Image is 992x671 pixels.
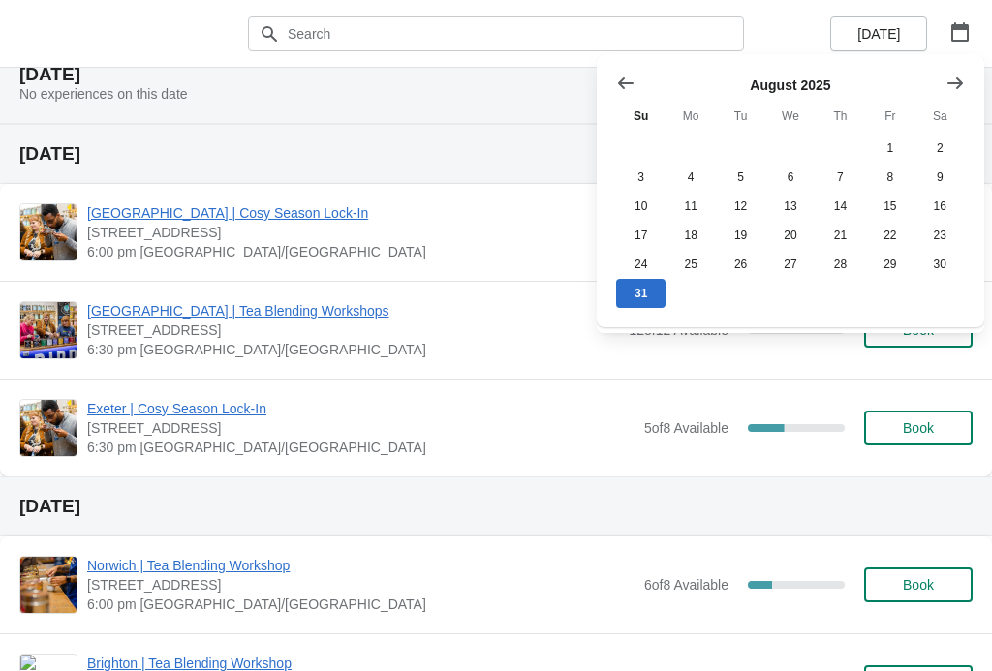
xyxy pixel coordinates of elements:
[816,250,865,279] button: Thursday August 28 2025
[616,250,666,279] button: Sunday August 24 2025
[765,163,815,192] button: Wednesday August 6 2025
[816,192,865,221] button: Thursday August 14 2025
[87,203,627,223] span: [GEOGRAPHIC_DATA] | Cosy Season Lock-In
[864,567,973,602] button: Book
[87,438,635,457] span: 6:30 pm [GEOGRAPHIC_DATA]/[GEOGRAPHIC_DATA]
[87,418,635,438] span: [STREET_ADDRESS]
[616,99,666,134] th: Sunday
[716,163,765,192] button: Tuesday August 5 2025
[716,192,765,221] button: Tuesday August 12 2025
[915,99,965,134] th: Saturday
[716,221,765,250] button: Tuesday August 19 2025
[19,86,188,102] span: No experiences on this date
[87,242,627,261] span: 6:00 pm [GEOGRAPHIC_DATA]/[GEOGRAPHIC_DATA]
[865,221,914,250] button: Friday August 22 2025
[915,250,965,279] button: Saturday August 30 2025
[666,99,715,134] th: Monday
[765,250,815,279] button: Wednesday August 27 2025
[915,192,965,221] button: Saturday August 16 2025
[608,66,643,101] button: Show previous month, July 2025
[19,497,973,516] h2: [DATE]
[903,577,934,593] span: Book
[87,399,635,418] span: Exeter | Cosy Season Lock-In
[287,16,744,51] input: Search
[87,340,619,359] span: 6:30 pm [GEOGRAPHIC_DATA]/[GEOGRAPHIC_DATA]
[20,557,77,613] img: Norwich | Tea Blending Workshop | 9 Back Of The Inns, Norwich NR2 1PT, UK | 6:00 pm Europe/London
[87,575,635,595] span: [STREET_ADDRESS]
[20,302,77,358] img: Glasgow | Tea Blending Workshops | 215 Byres Road, Glasgow G12 8UD, UK | 6:30 pm Europe/London
[816,99,865,134] th: Thursday
[644,577,728,593] span: 6 of 8 Available
[87,595,635,614] span: 6:00 pm [GEOGRAPHIC_DATA]/[GEOGRAPHIC_DATA]
[915,163,965,192] button: Saturday August 9 2025
[19,144,973,164] h2: [DATE]
[20,400,77,456] img: Exeter | Cosy Season Lock-In | 46 High Street, Exeter EX4 3DJ, UK | 6:30 pm Europe/London
[87,556,635,575] span: Norwich | Tea Blending Workshop
[666,221,715,250] button: Monday August 18 2025
[666,163,715,192] button: Monday August 4 2025
[864,411,973,445] button: Book
[87,223,627,242] span: [STREET_ADDRESS]
[716,250,765,279] button: Tuesday August 26 2025
[865,163,914,192] button: Friday August 8 2025
[87,301,619,320] span: [GEOGRAPHIC_DATA] | Tea Blending Workshops
[915,221,965,250] button: Saturday August 23 2025
[865,134,914,163] button: Friday August 1 2025
[816,221,865,250] button: Thursday August 21 2025
[19,65,973,84] h2: [DATE]
[865,192,914,221] button: Friday August 15 2025
[666,192,715,221] button: Monday August 11 2025
[865,250,914,279] button: Friday August 29 2025
[20,204,77,260] img: Norwich | Cosy Season Lock-In | 9 Back Of The Inns, Norwich NR2 1PT, UK | 6:00 pm Europe/London
[616,221,666,250] button: Sunday August 17 2025
[830,16,927,51] button: [DATE]
[903,420,934,436] span: Book
[765,99,815,134] th: Wednesday
[765,192,815,221] button: Wednesday August 13 2025
[938,66,973,101] button: Show next month, September 2025
[915,134,965,163] button: Saturday August 2 2025
[616,163,666,192] button: Sunday August 3 2025
[666,250,715,279] button: Monday August 25 2025
[816,163,865,192] button: Thursday August 7 2025
[857,26,900,42] span: [DATE]
[765,221,815,250] button: Wednesday August 20 2025
[716,99,765,134] th: Tuesday
[616,192,666,221] button: Sunday August 10 2025
[87,320,619,340] span: [STREET_ADDRESS]
[644,420,728,436] span: 5 of 8 Available
[616,279,666,308] button: Today Sunday August 31 2025
[865,99,914,134] th: Friday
